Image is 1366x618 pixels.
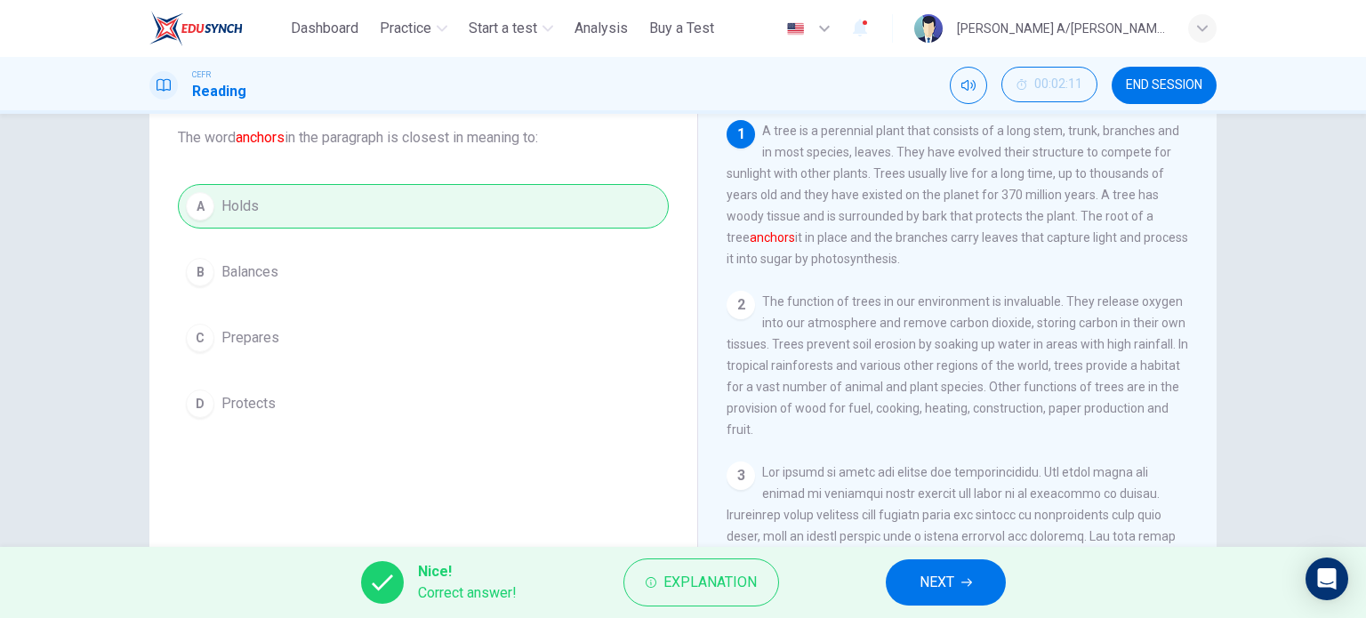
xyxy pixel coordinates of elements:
div: Open Intercom Messenger [1306,558,1348,600]
img: en [784,22,807,36]
span: The word in the paragraph is closest in meaning to: [178,127,669,148]
span: Practice [380,18,431,39]
button: Dashboard [284,12,366,44]
div: 1 [727,120,755,148]
font: anchors [750,230,795,245]
div: Hide [1001,67,1097,104]
span: Dashboard [291,18,358,39]
span: Explanation [663,570,757,595]
button: NEXT [886,559,1006,606]
span: A tree is a perennial plant that consists of a long stem, trunk, branches and in most species, le... [727,124,1188,266]
span: Analysis [575,18,628,39]
div: 3 [727,461,755,490]
img: Profile picture [914,14,943,43]
h1: Reading [192,81,246,102]
button: Start a test [462,12,560,44]
span: Start a test [469,18,537,39]
span: CEFR [192,68,211,81]
button: 00:02:11 [1001,67,1097,102]
button: Explanation [623,558,779,606]
span: Buy a Test [649,18,714,39]
button: Practice [373,12,454,44]
span: 00:02:11 [1034,77,1082,92]
span: Nice! [418,561,517,582]
button: Buy a Test [642,12,721,44]
div: 2 [727,291,755,319]
div: [PERSON_NAME] A/[PERSON_NAME] [957,18,1167,39]
span: Correct answer! [418,582,517,604]
font: anchors [236,129,285,146]
img: ELTC logo [149,11,243,46]
a: ELTC logo [149,11,284,46]
button: Analysis [567,12,635,44]
span: END SESSION [1126,78,1202,92]
button: END SESSION [1112,67,1217,104]
div: Mute [950,67,987,104]
span: NEXT [920,570,954,595]
span: The function of trees in our environment is invaluable. They release oxygen into our atmosphere a... [727,294,1188,437]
